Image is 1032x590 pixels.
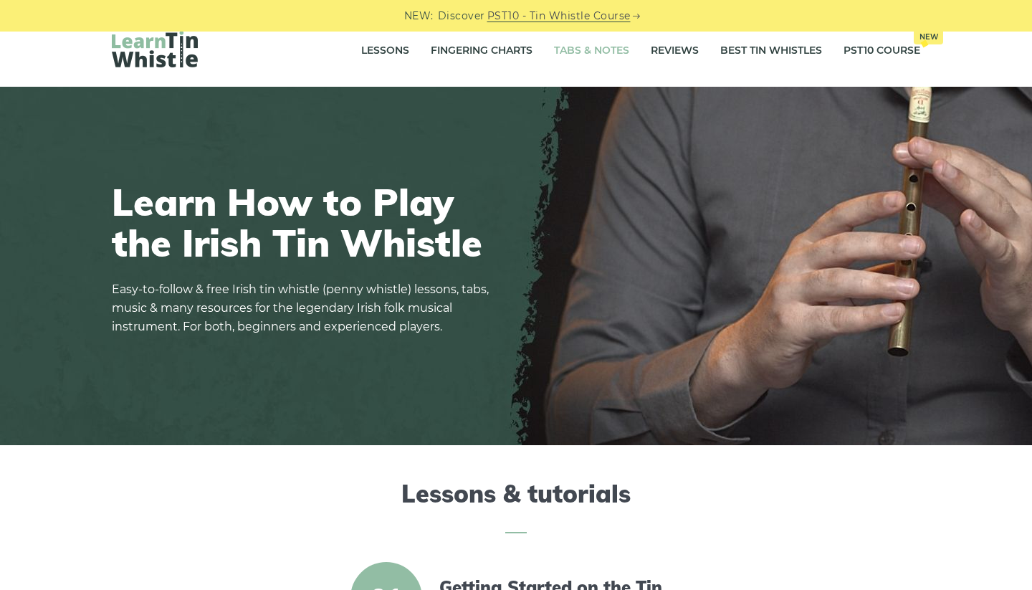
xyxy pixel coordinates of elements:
[404,8,434,24] span: NEW:
[720,33,822,69] a: Best Tin Whistles
[361,33,409,69] a: Lessons
[487,8,631,24] a: PST10 - Tin Whistle Course
[431,33,532,69] a: Fingering Charts
[844,33,920,69] a: PST10 CourseNew
[438,8,485,24] span: Discover
[112,280,499,336] p: Easy-to-follow & free Irish tin whistle (penny whistle) lessons, tabs, music & many resources for...
[554,33,629,69] a: Tabs & Notes
[112,181,499,263] h1: Learn How to Play the Irish Tin Whistle
[914,29,943,44] span: New
[651,33,699,69] a: Reviews
[112,480,920,533] h2: Lessons & tutorials
[112,31,198,67] img: LearnTinWhistle.com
